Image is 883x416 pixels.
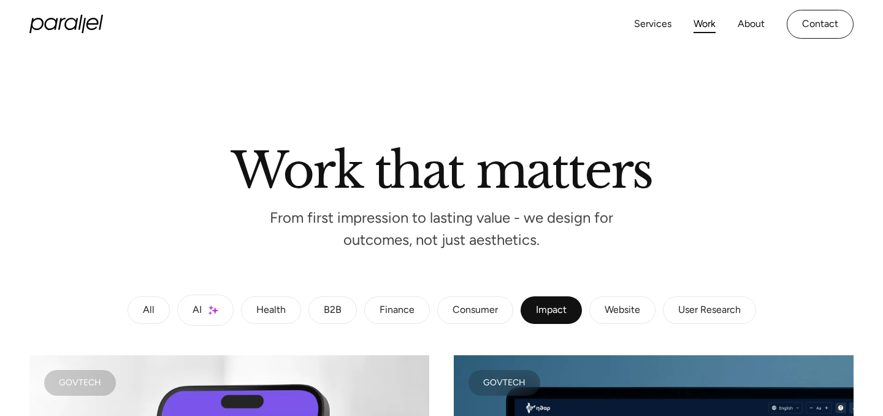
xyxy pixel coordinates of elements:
[380,307,415,314] div: Finance
[324,307,342,314] div: B2B
[143,307,155,314] div: All
[605,307,640,314] div: Website
[536,307,567,314] div: Impact
[634,15,671,33] a: Services
[92,147,791,188] h2: Work that matters
[787,10,854,39] a: Contact
[256,307,286,314] div: Health
[678,307,741,314] div: User Research
[694,15,716,33] a: Work
[483,380,526,386] div: GovTech
[738,15,765,33] a: About
[453,307,498,314] div: Consumer
[29,15,103,33] a: home
[59,380,101,386] div: Govtech
[193,307,202,314] div: AI
[258,213,625,245] p: From first impression to lasting value - we design for outcomes, not just aesthetics.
